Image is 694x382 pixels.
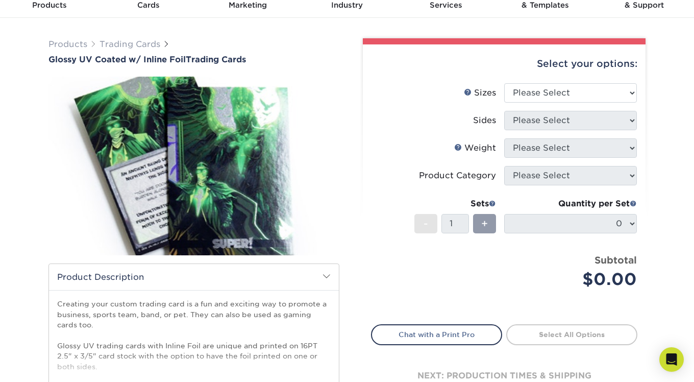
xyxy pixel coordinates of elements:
h2: Product Description [49,264,339,290]
a: Select All Options [506,324,637,345]
div: Sets [414,198,496,210]
a: Glossy UV Coated w/ Inline FoilTrading Cards [48,55,339,64]
a: Chat with a Print Pro [371,324,502,345]
strong: Subtotal [594,254,637,266]
img: Glossy UV Coated w/ Inline Foil 01 [48,65,339,267]
div: Weight [454,142,496,154]
div: Sizes [464,87,496,99]
div: Select your options: [371,44,637,83]
div: $0.00 [512,267,637,292]
div: Quantity per Set [504,198,637,210]
div: Open Intercom Messenger [659,347,684,372]
span: + [481,216,488,231]
h1: Trading Cards [48,55,339,64]
a: Products [48,39,87,49]
span: Glossy UV Coated w/ Inline Foil [48,55,186,64]
div: Sides [473,114,496,127]
a: Trading Cards [100,39,160,49]
div: Product Category [419,170,496,182]
span: - [424,216,428,231]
